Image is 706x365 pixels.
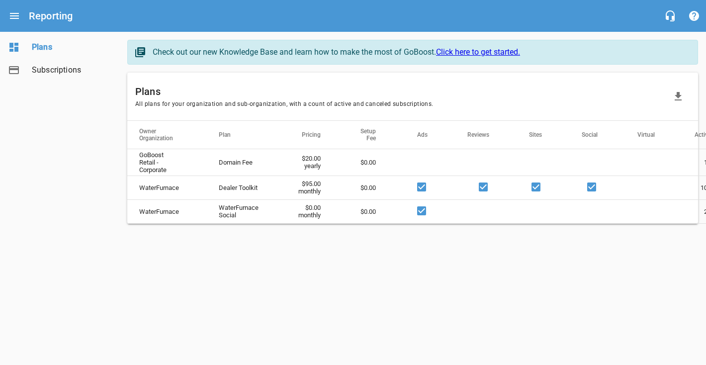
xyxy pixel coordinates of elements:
th: Domain Fee [207,149,286,176]
a: Click here to get started. [436,47,520,57]
span: All plans for your organization and sub-organization, with a count of active and canceled subscri... [135,99,666,109]
span: Subscriptions [32,64,107,76]
th: Social [570,121,625,149]
th: Reviews [455,121,517,149]
span: Plans [32,41,107,53]
button: Support Portal [682,4,706,28]
td: $0.00 [349,176,404,199]
th: Owner Organization [127,121,207,149]
th: WaterFurnace [127,176,207,199]
th: WaterFurnace [127,199,207,223]
th: Ads [404,121,455,149]
button: Live Chat [658,4,682,28]
th: Pricing [286,121,349,149]
th: Dealer Toolkit [207,176,286,199]
td: $20.00 yearly [286,149,349,176]
th: GoBoost Retail - Corporate [127,149,207,176]
th: Virtual [625,121,683,149]
th: Setup Fee [349,121,404,149]
button: Open drawer [2,4,26,28]
td: $0.00 [349,199,404,223]
th: Sites [517,121,570,149]
div: Check out our new Knowledge Base and learn how to make the most of GoBoost. [153,46,688,58]
th: Plan [207,121,286,149]
h6: Reporting [29,8,73,24]
h6: Plans [135,84,666,99]
button: Download Data [666,85,690,108]
th: WaterFurnace Social [207,199,286,223]
td: $95.00 monthly [286,176,349,199]
td: $0.00 monthly [286,199,349,223]
td: $0.00 [349,149,404,176]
